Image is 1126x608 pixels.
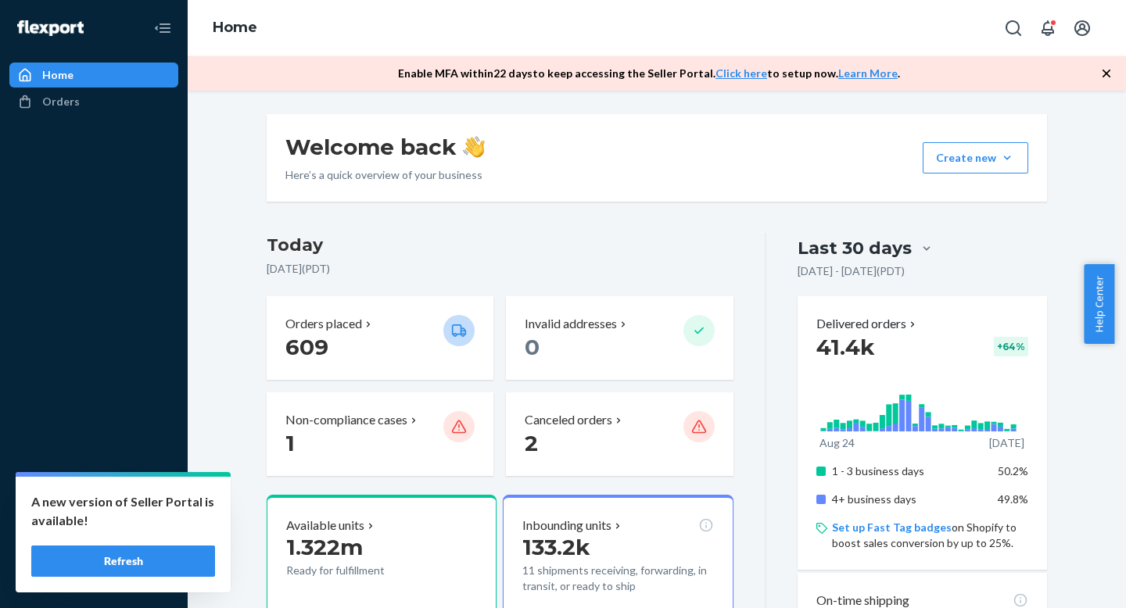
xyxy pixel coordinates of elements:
img: hand-wave emoji [463,136,485,158]
div: Last 30 days [798,236,912,260]
button: Delivered orders [816,315,919,333]
ol: breadcrumbs [200,5,270,51]
button: Invalid addresses 0 [506,296,733,380]
a: Talk to Support [9,511,178,536]
span: 2 [525,430,538,456]
button: Canceled orders 2 [506,392,733,476]
button: Non-compliance cases 1 [267,392,493,476]
span: 0 [525,334,540,360]
span: 50.2% [998,464,1028,477]
h1: Welcome back [285,133,485,161]
button: Open account menu [1067,13,1098,44]
p: on Shopify to boost sales conversion by up to 25%. [832,520,1028,551]
p: Non-compliance cases [285,411,407,429]
p: 4+ business days [832,492,986,507]
button: Create new [923,142,1028,173]
p: 1 - 3 business days [832,463,986,479]
p: Inbounding units [522,517,611,535]
a: Home [9,63,178,88]
div: Orders [42,94,80,109]
p: Ready for fulfillment [286,563,431,578]
button: Refresh [31,545,215,577]
p: Available units [286,517,364,535]
a: Settings [9,485,178,510]
p: Aug 24 [819,435,855,451]
p: [DATE] [989,435,1024,451]
p: [DATE] - [DATE] ( PDT ) [798,263,905,279]
p: Canceled orders [525,411,612,429]
div: + 64 % [994,337,1028,356]
span: 1 [285,430,295,456]
button: Open notifications [1032,13,1063,44]
a: Learn More [838,66,898,80]
a: Click here [715,66,767,80]
p: Enable MFA within 22 days to keep accessing the Seller Portal. to setup now. . [398,66,900,81]
button: Open Search Box [998,13,1029,44]
span: 609 [285,334,328,360]
img: Flexport logo [17,20,84,36]
button: Help Center [1084,264,1114,344]
button: Orders placed 609 [267,296,493,380]
div: Home [42,67,74,83]
p: Here’s a quick overview of your business [285,167,485,183]
span: 1.322m [286,534,363,560]
p: A new version of Seller Portal is available! [31,492,215,530]
p: Orders placed [285,315,362,333]
a: Help Center [9,538,178,563]
span: 49.8% [998,492,1028,506]
button: Close Navigation [147,13,178,44]
a: Orders [9,89,178,114]
p: [DATE] ( PDT ) [267,261,733,277]
p: 11 shipments receiving, forwarding, in transit, or ready to ship [522,563,713,594]
span: 41.4k [816,334,875,360]
a: Home [213,19,257,36]
a: Set up Fast Tag badges [832,520,952,534]
button: Give Feedback [9,564,178,589]
span: 133.2k [522,534,590,560]
p: Invalid addresses [525,315,617,333]
h3: Today [267,233,733,258]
